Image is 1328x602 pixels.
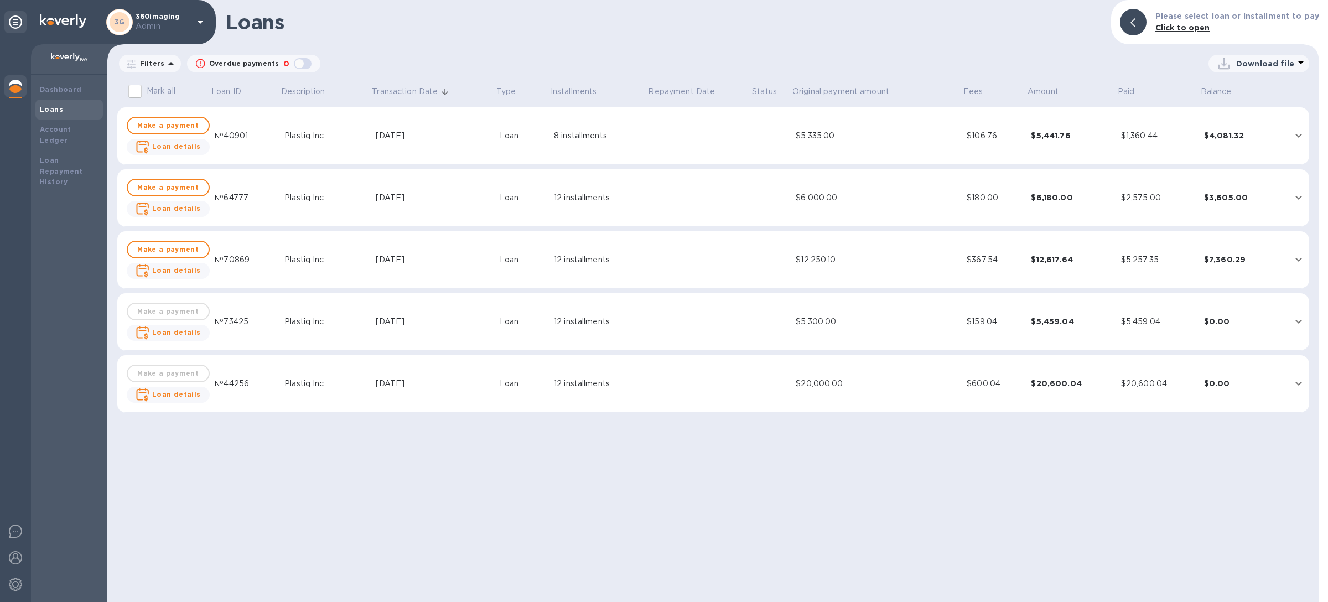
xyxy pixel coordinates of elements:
[215,192,276,204] div: №64777
[496,86,516,97] p: Type
[215,316,276,328] div: №73425
[1201,86,1232,97] p: Balance
[792,86,904,97] span: Original payment amount
[281,86,339,97] span: Description
[1121,378,1195,390] div: $20,600.04
[127,117,210,134] button: Make a payment
[1290,375,1307,392] button: expand row
[226,11,1102,34] h1: Loans
[152,142,201,150] b: Loan details
[967,316,1022,328] div: $159.04
[281,86,325,97] p: Description
[127,241,210,258] button: Make a payment
[1031,378,1112,389] div: $20,600.04
[796,316,958,328] div: $5,300.00
[147,85,175,97] p: Mark all
[127,263,210,279] button: Loan details
[496,86,531,97] span: Type
[1204,378,1275,389] div: $0.00
[752,86,777,97] span: Status
[1031,254,1112,265] div: $12,617.64
[792,86,889,97] p: Original payment amount
[551,86,611,97] span: Installments
[967,192,1022,204] div: $180.00
[1028,86,1073,97] span: Amount
[127,387,210,403] button: Loan details
[372,86,438,97] p: Transaction Date
[209,59,279,69] p: Overdue payments
[127,179,210,196] button: Make a payment
[554,192,643,204] div: 12 installments
[152,204,201,212] b: Loan details
[1155,12,1319,20] b: Please select loan or installment to pay
[284,130,366,142] div: Plastiq Inc
[1121,192,1195,204] div: $2,575.00
[1031,316,1112,327] div: $5,459.04
[376,378,491,390] div: [DATE]
[152,266,201,274] b: Loan details
[127,201,210,217] button: Loan details
[963,86,983,97] p: Fees
[796,192,958,204] div: $6,000.00
[1121,130,1195,142] div: $1,360.44
[1155,23,1210,32] b: Click to open
[40,125,71,144] b: Account Ledger
[796,254,958,266] div: $12,250.10
[554,130,643,142] div: 8 installments
[648,86,715,97] p: Repayment Date
[137,119,200,132] span: Make a payment
[215,130,276,142] div: №40901
[1118,86,1135,97] p: Paid
[376,254,491,266] div: [DATE]
[115,18,125,26] b: 3G
[967,130,1022,142] div: $106.76
[1204,130,1275,141] div: $4,081.32
[1121,316,1195,328] div: $5,459.04
[796,378,958,390] div: $20,000.00
[137,181,200,194] span: Make a payment
[152,328,201,336] b: Loan details
[211,86,241,97] p: Loan ID
[554,378,643,390] div: 12 installments
[215,254,276,266] div: №70869
[152,390,201,398] b: Loan details
[1290,313,1307,330] button: expand row
[376,192,491,204] div: [DATE]
[1201,86,1246,97] span: Balance
[284,254,366,266] div: Plastiq Inc
[376,130,491,142] div: [DATE]
[136,20,191,32] p: Admin
[500,192,545,204] div: Loan
[4,11,27,33] div: Unpin categories
[40,85,82,94] b: Dashboard
[283,58,289,70] p: 0
[554,254,643,266] div: 12 installments
[967,254,1022,266] div: $367.54
[136,59,164,68] p: Filters
[127,139,210,155] button: Loan details
[1031,130,1112,141] div: $5,441.76
[127,325,210,341] button: Loan details
[40,105,63,113] b: Loans
[284,378,366,390] div: Plastiq Inc
[500,254,545,266] div: Loan
[500,130,545,142] div: Loan
[284,192,366,204] div: Plastiq Inc
[215,378,276,390] div: №44256
[1031,192,1112,203] div: $6,180.00
[1118,86,1149,97] span: Paid
[554,316,643,328] div: 12 installments
[1236,58,1294,69] p: Download file
[376,316,491,328] div: [DATE]
[500,316,545,328] div: Loan
[137,243,200,256] span: Make a payment
[136,13,191,32] p: 360imaging
[796,130,958,142] div: $5,335.00
[500,378,545,390] div: Loan
[284,316,366,328] div: Plastiq Inc
[40,14,86,28] img: Logo
[1204,192,1275,203] div: $3,605.00
[1290,127,1307,144] button: expand row
[1204,316,1275,327] div: $0.00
